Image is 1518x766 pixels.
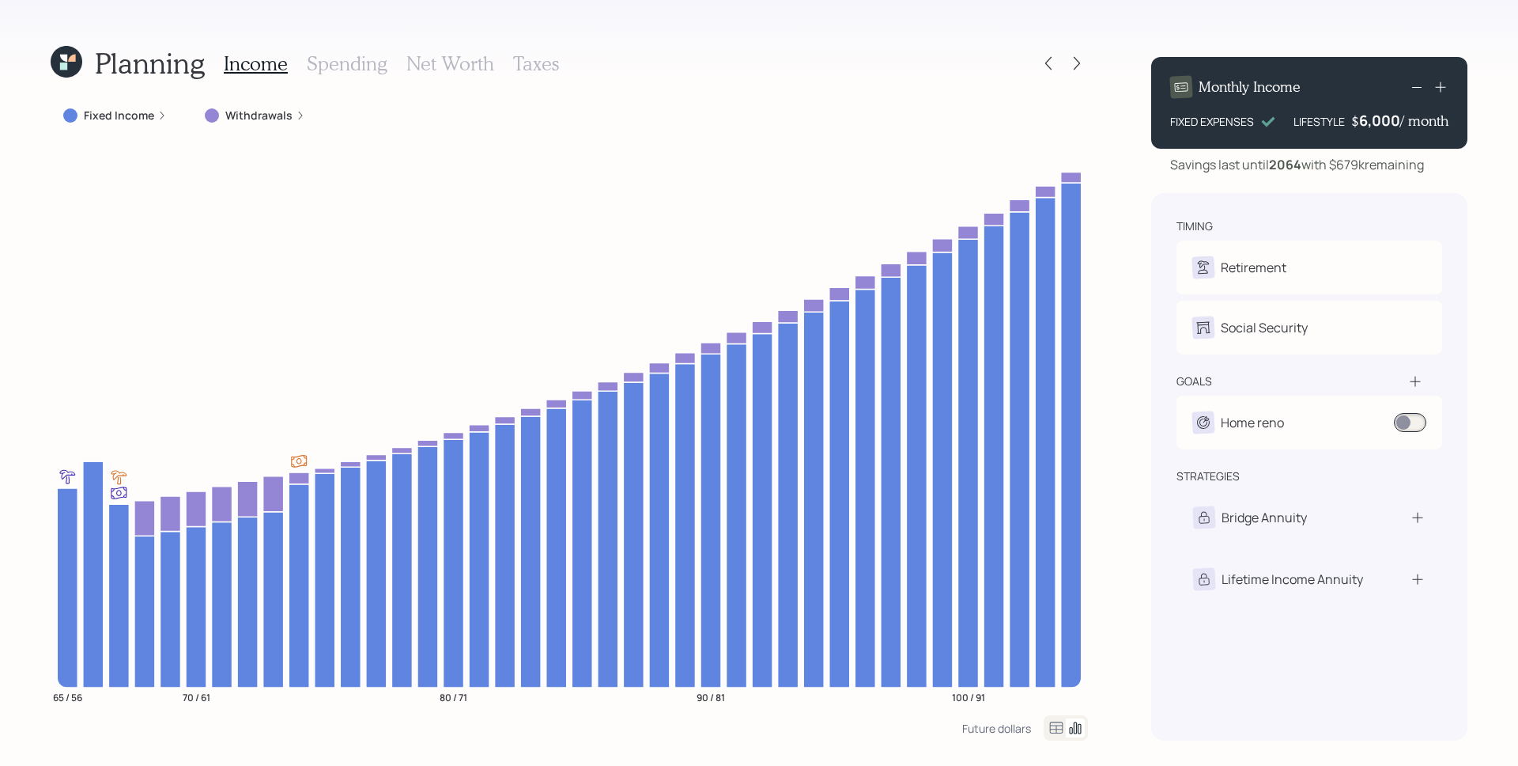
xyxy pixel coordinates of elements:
[1400,112,1448,130] h4: / month
[1222,570,1363,589] div: Lifetime Income Annuity
[1176,374,1212,389] div: goals
[1170,155,1424,174] div: Savings last until with $679k remaining
[1221,258,1286,277] div: Retirement
[1359,111,1400,130] div: 6,000
[440,690,467,703] tspan: 80 / 71
[84,108,154,123] label: Fixed Income
[697,690,725,703] tspan: 90 / 81
[1176,468,1240,484] div: strategies
[1351,112,1359,130] h4: $
[406,52,494,75] h3: Net Worth
[1269,156,1301,173] b: 2064
[1293,113,1345,130] div: LIFESTYLE
[307,52,387,75] h3: Spending
[1221,413,1284,432] div: Home reno
[53,690,82,703] tspan: 65 / 56
[224,52,288,75] h3: Income
[1176,218,1213,234] div: timing
[1199,78,1301,96] h4: Monthly Income
[183,690,210,703] tspan: 70 / 61
[962,721,1031,736] div: Future dollars
[1170,113,1254,130] div: FIXED EXPENSES
[95,46,205,80] h1: Planning
[952,690,985,703] tspan: 100 / 91
[225,108,293,123] label: Withdrawals
[1221,318,1308,337] div: Social Security
[1222,508,1307,527] div: Bridge Annuity
[513,52,559,75] h3: Taxes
